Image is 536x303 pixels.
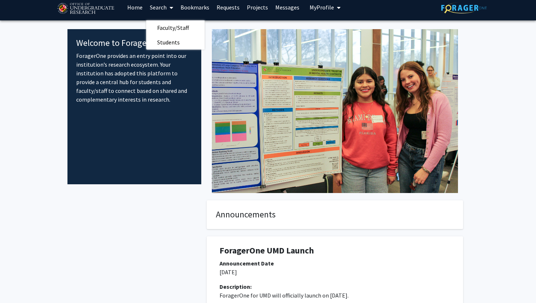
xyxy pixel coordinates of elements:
[216,209,454,220] h4: Announcements
[146,20,200,35] span: Faculty/Staff
[220,291,450,300] p: ForagerOne for UMD will officially launch on [DATE].
[220,282,450,291] div: Description:
[146,35,191,50] span: Students
[76,51,193,104] p: ForagerOne provides an entry point into our institution’s research ecosystem. Your institution ha...
[76,38,193,48] h4: Welcome to ForagerOne
[146,22,205,33] a: Faculty/Staff
[441,2,487,13] img: ForagerOne Logo
[5,270,31,298] iframe: Chat
[220,259,450,268] div: Announcement Date
[220,268,450,276] p: [DATE]
[212,29,458,193] img: Cover Image
[310,4,334,11] span: My Profile
[146,37,205,48] a: Students
[220,245,450,256] h1: ForagerOne UMD Launch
